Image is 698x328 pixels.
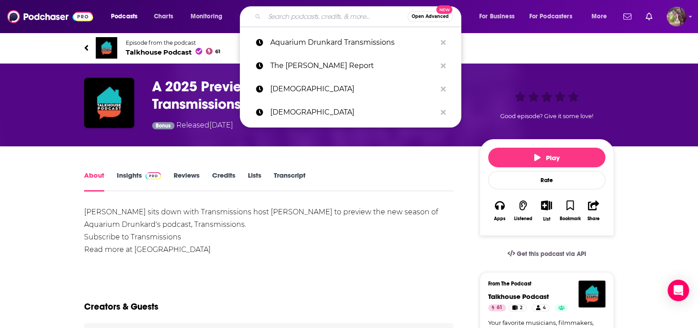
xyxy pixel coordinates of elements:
span: For Business [479,10,515,23]
button: open menu [184,9,234,24]
p: The Opperman Report [270,54,436,77]
a: Talkhouse Podcast [488,292,549,301]
img: Talkhouse Podcast [579,281,605,307]
span: 61 [215,50,220,54]
a: Transcript [274,171,306,192]
a: Lists [248,171,261,192]
div: Released [DATE] [152,120,233,132]
a: Show notifications dropdown [620,9,635,24]
a: Aquarium Drunkard Transmissions [240,31,461,54]
input: Search podcasts, credits, & more... [264,9,408,24]
button: open menu [523,9,585,24]
button: Show profile menu [667,7,686,26]
span: For Podcasters [529,10,572,23]
span: 4 [542,303,545,312]
img: A 2025 Preview of Aquarium Drunkard's Transmissions [84,78,134,128]
img: Podchaser Pro [145,172,161,179]
a: InsightsPodchaser Pro [117,171,161,192]
a: Credits [212,171,235,192]
div: List [543,216,550,222]
div: Apps [494,216,506,222]
a: 61 [488,304,506,311]
p: Secular Buddhism [270,101,436,124]
span: Play [534,153,560,162]
button: Bookmark [558,195,582,227]
div: Open Intercom Messenger [668,280,689,301]
span: Open Advanced [412,14,449,19]
div: [PERSON_NAME] sits down with Transmissions host [PERSON_NAME] to preview the new season of Aquari... [84,206,453,256]
span: New [436,5,452,14]
button: Share [582,195,605,227]
span: 61 [497,303,502,312]
button: Play [488,148,605,167]
a: Charts [148,9,179,24]
a: 4 [532,304,549,311]
div: Rate [488,171,605,189]
a: Reviews [174,171,200,192]
div: Search podcasts, credits, & more... [248,6,470,27]
span: More [592,10,607,23]
h1: A 2025 Preview of Aquarium Drunkard's Transmissions [152,78,465,113]
span: Episode from the podcast [126,39,220,46]
button: Apps [488,195,511,227]
p: Aquarium Drunkard Transmissions [270,31,436,54]
div: Listened [514,216,532,222]
a: [DEMOGRAPHIC_DATA] [240,77,461,101]
div: Share [587,216,600,222]
button: Show More Button [537,200,556,210]
div: Show More ButtonList [535,195,558,227]
a: 2 [508,304,527,311]
button: open menu [473,9,526,24]
button: Listened [511,195,535,227]
h2: Creators & Guests [84,301,158,312]
a: The [PERSON_NAME] Report [240,54,461,77]
span: Charts [154,10,173,23]
span: Monitoring [191,10,222,23]
img: User Profile [667,7,686,26]
span: Talkhouse Podcast [126,48,220,56]
span: 2 [520,303,523,312]
span: Logged in as MSanz [667,7,686,26]
span: Good episode? Give it some love! [500,113,593,119]
span: Get this podcast via API [517,250,586,258]
a: Talkhouse PodcastEpisode from the podcastTalkhouse Podcast61 [84,37,614,59]
span: Podcasts [111,10,137,23]
a: [DEMOGRAPHIC_DATA] [240,101,461,124]
div: Bookmark [560,216,581,222]
button: open menu [105,9,149,24]
h3: From The Podcast [488,281,598,287]
a: About [84,171,104,192]
button: open menu [585,9,618,24]
a: Show notifications dropdown [642,9,656,24]
button: Open AdvancedNew [408,11,453,22]
span: Bonus [156,123,170,128]
img: Podchaser - Follow, Share and Rate Podcasts [7,8,93,25]
a: Get this podcast via API [500,243,593,265]
img: Talkhouse Podcast [96,37,117,59]
p: Secular Buddhism [270,77,436,101]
